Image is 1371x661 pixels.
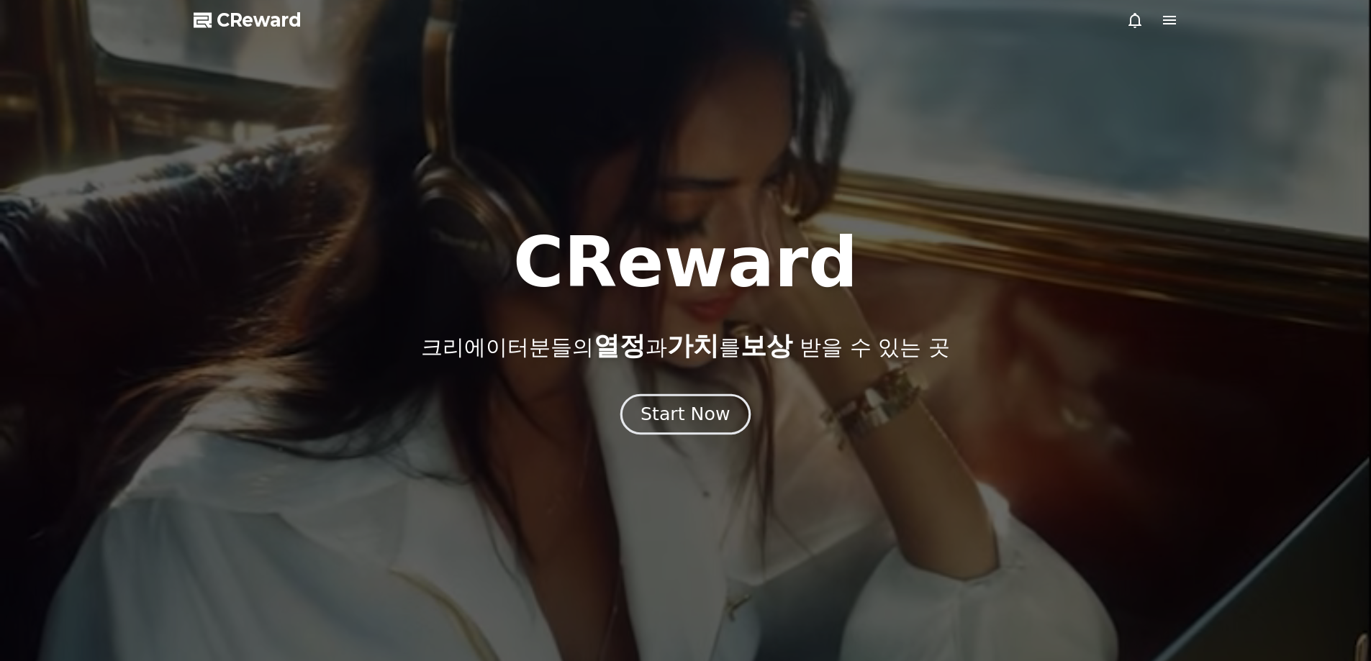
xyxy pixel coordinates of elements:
[667,331,719,360] span: 가치
[594,331,646,360] span: 열정
[421,332,949,360] p: 크리에이터분들의 과 를 받을 수 있는 곳
[217,9,302,32] span: CReward
[741,331,792,360] span: 보상
[620,393,751,434] button: Start Now
[623,409,748,423] a: Start Now
[513,228,858,297] h1: CReward
[194,9,302,32] a: CReward
[641,402,730,427] div: Start Now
